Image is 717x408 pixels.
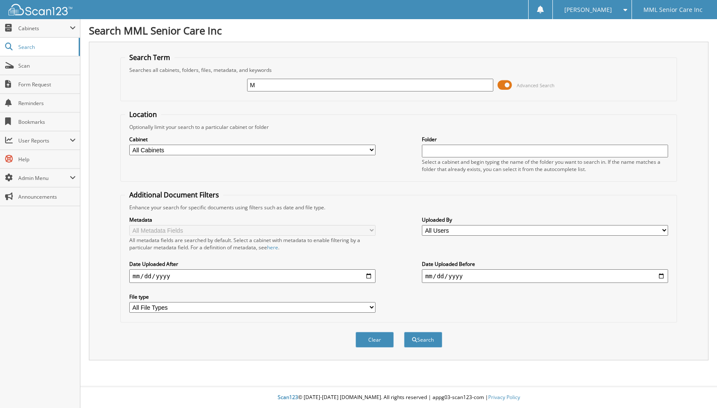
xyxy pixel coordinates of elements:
label: Cabinet [129,136,376,143]
legend: Location [125,110,161,119]
div: All metadata fields are searched by default. Select a cabinet with metadata to enable filtering b... [129,237,376,251]
button: Clear [356,332,394,348]
span: Admin Menu [18,174,70,182]
a: Privacy Policy [488,394,520,401]
button: Search [404,332,442,348]
span: User Reports [18,137,70,144]
span: Help [18,156,76,163]
span: Search [18,43,74,51]
a: here [267,244,278,251]
label: Date Uploaded After [129,260,376,268]
div: Select a cabinet and begin typing the name of the folder you want to search in. If the name match... [422,158,668,173]
label: Uploaded By [422,216,668,223]
input: start [129,269,376,283]
legend: Search Term [125,53,174,62]
span: Scan [18,62,76,69]
legend: Additional Document Filters [125,190,223,200]
img: scan123-logo-white.svg [9,4,72,15]
div: Optionally limit your search to a particular cabinet or folder [125,123,672,131]
span: Announcements [18,193,76,200]
label: Folder [422,136,668,143]
span: MML Senior Care Inc [643,7,703,12]
div: © [DATE]-[DATE] [DOMAIN_NAME]. All rights reserved | appg03-scan123-com | [80,387,717,408]
h1: Search MML Senior Care Inc [89,23,708,37]
label: File type [129,293,376,300]
span: Form Request [18,81,76,88]
span: [PERSON_NAME] [564,7,612,12]
span: Cabinets [18,25,70,32]
span: Advanced Search [517,82,555,88]
div: Enhance your search for specific documents using filters such as date and file type. [125,204,672,211]
label: Date Uploaded Before [422,260,668,268]
div: Searches all cabinets, folders, files, metadata, and keywords [125,66,672,74]
input: end [422,269,668,283]
span: Reminders [18,100,76,107]
label: Metadata [129,216,376,223]
span: Scan123 [278,394,298,401]
span: Bookmarks [18,118,76,126]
